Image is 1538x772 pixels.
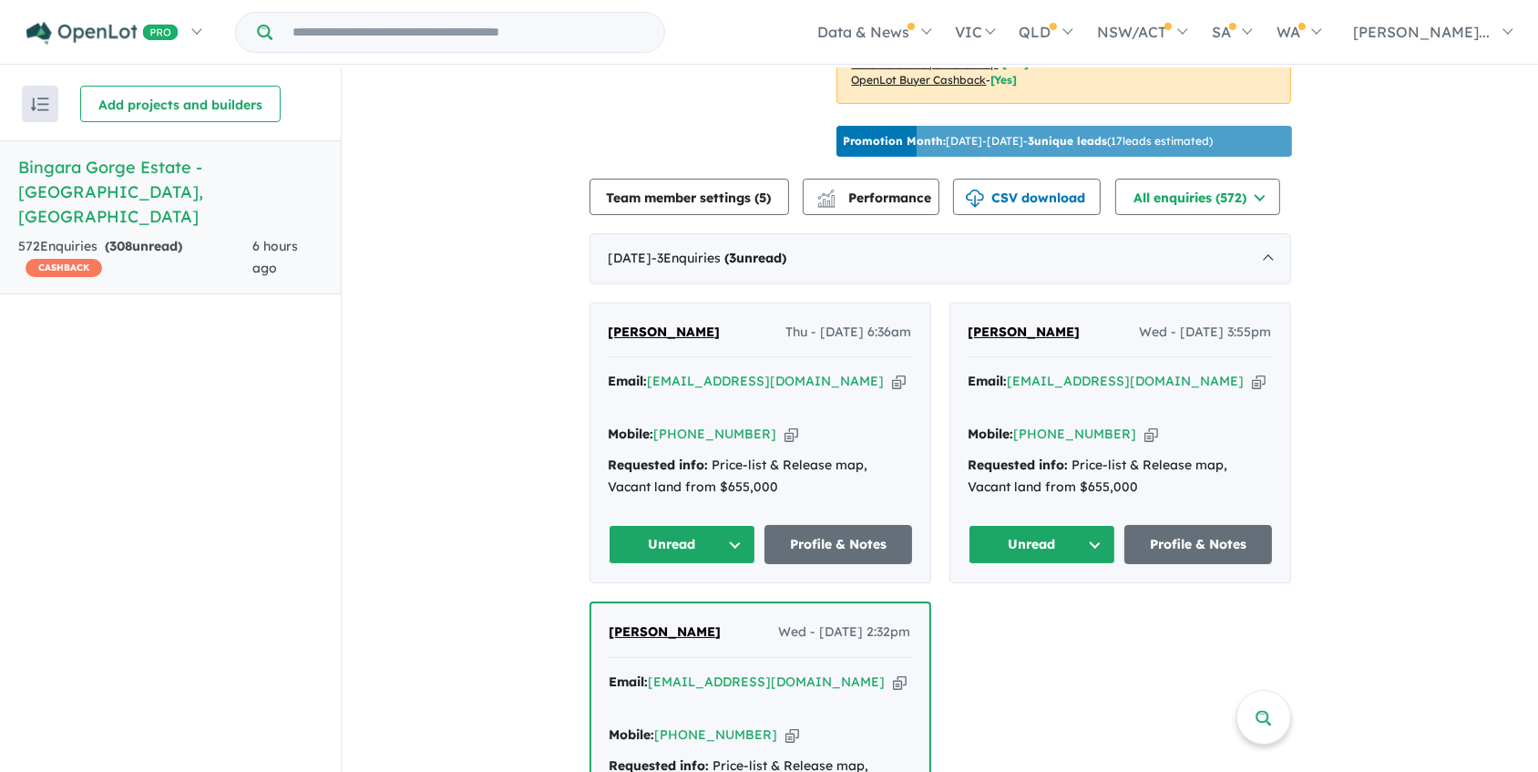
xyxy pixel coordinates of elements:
button: Unread [969,525,1116,564]
a: [PERSON_NAME] [610,622,722,643]
span: Thu - [DATE] 6:36am [786,322,912,344]
span: [PERSON_NAME]... [1353,23,1490,41]
span: 6 hours ago [252,238,298,276]
a: [EMAIL_ADDRESS][DOMAIN_NAME] [649,674,886,690]
div: Price-list & Release map, Vacant land from $655,000 [609,455,912,499]
input: Try estate name, suburb, builder or developer [276,13,661,52]
strong: Mobile: [969,426,1014,442]
p: [DATE] - [DATE] - ( 17 leads estimated) [844,133,1214,149]
b: Promotion Month: [844,134,947,148]
button: Copy [1252,372,1266,391]
button: Copy [785,726,799,745]
span: Wed - [DATE] 2:32pm [779,622,911,643]
h5: Bingara Gorge Estate - [GEOGRAPHIC_DATA] , [GEOGRAPHIC_DATA] [18,155,323,229]
a: [PHONE_NUMBER] [654,426,777,442]
u: Automated buyer follow-up [852,57,999,70]
span: Wed - [DATE] 3:55pm [1140,322,1272,344]
a: Profile & Notes [1124,525,1272,564]
img: Openlot PRO Logo White [26,22,179,45]
button: Copy [1144,425,1158,444]
button: Performance [803,179,939,215]
button: Add projects and builders [80,86,281,122]
img: line-chart.svg [817,190,834,200]
span: 308 [109,238,132,254]
img: bar-chart.svg [817,195,836,207]
strong: ( unread) [105,238,182,254]
span: [PERSON_NAME] [610,623,722,640]
span: 5 [760,190,767,206]
a: [EMAIL_ADDRESS][DOMAIN_NAME] [648,373,885,389]
button: Unread [609,525,756,564]
a: [PHONE_NUMBER] [655,726,778,743]
u: OpenLot Buyer Cashback [852,73,987,87]
strong: Requested info: [969,457,1069,473]
button: Team member settings (5) [590,179,789,215]
span: 3 [730,250,737,266]
strong: Mobile: [610,726,655,743]
strong: Email: [609,373,648,389]
div: [DATE] [590,233,1291,284]
button: All enquiries (572) [1115,179,1280,215]
a: [EMAIL_ADDRESS][DOMAIN_NAME] [1008,373,1245,389]
span: [Yes] [991,73,1018,87]
span: [PERSON_NAME] [969,324,1081,340]
strong: Mobile: [609,426,654,442]
img: download icon [966,190,984,208]
a: [PHONE_NUMBER] [1014,426,1137,442]
button: CSV download [953,179,1101,215]
span: CASHBACK [26,259,102,277]
a: [PERSON_NAME] [969,322,1081,344]
button: Copy [893,673,907,692]
button: Copy [892,372,906,391]
strong: Requested info: [609,457,709,473]
b: 3 unique leads [1029,134,1108,148]
strong: ( unread) [725,250,787,266]
div: Price-list & Release map, Vacant land from $655,000 [969,455,1272,499]
strong: Email: [610,674,649,690]
span: [Yes] [1003,57,1030,70]
span: Performance [820,190,932,206]
strong: Email: [969,373,1008,389]
a: [PERSON_NAME] [609,322,721,344]
span: - 3 Enquir ies [652,250,787,266]
button: Copy [784,425,798,444]
span: [PERSON_NAME] [609,324,721,340]
div: 572 Enquir ies [18,236,252,280]
a: Profile & Notes [764,525,912,564]
img: sort.svg [31,98,49,111]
